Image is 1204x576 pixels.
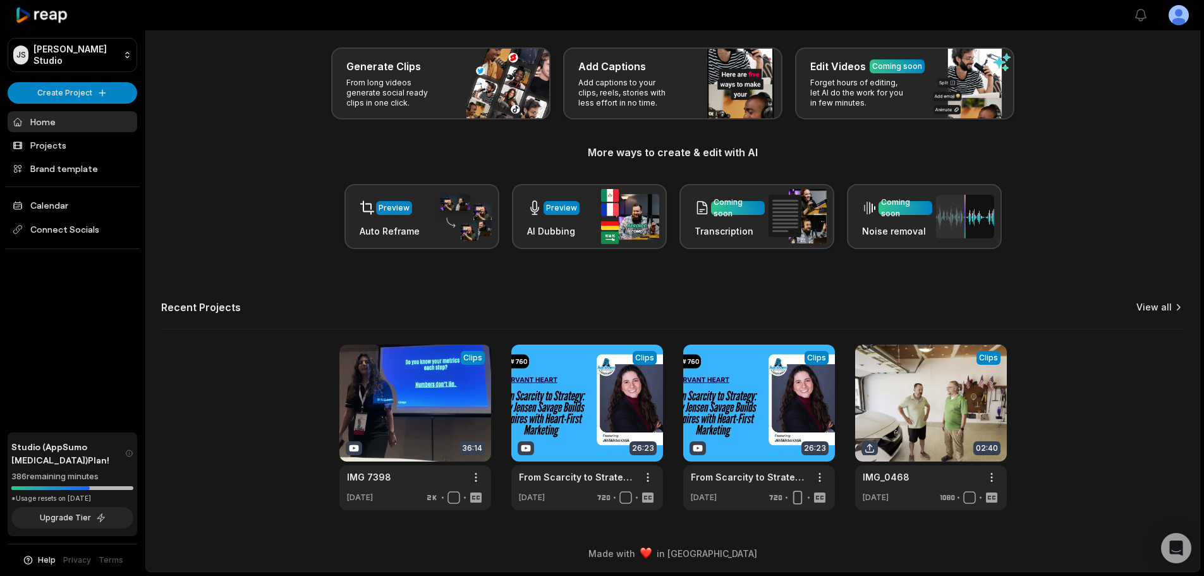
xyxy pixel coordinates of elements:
span: Connect Socials [8,218,137,241]
img: ai_dubbing.png [601,189,659,244]
img: transcription.png [769,189,827,243]
span: Studio (AppSumo [MEDICAL_DATA]) Plan! [11,440,125,467]
a: Calendar [8,195,137,216]
h3: Add Captions [578,59,646,74]
div: Coming soon [714,197,762,219]
div: JS [13,46,28,64]
div: Preview [546,202,577,214]
span: Help [38,555,56,566]
button: Create Project [8,82,137,104]
a: Privacy [63,555,91,566]
h3: AI Dubbing [527,224,580,238]
h3: Auto Reframe [360,224,420,238]
a: From Scarcity to Strategy: How [PERSON_NAME] [PERSON_NAME] Builds Empires with Heart-First Marketing [691,470,807,484]
button: Upgrade Tier [11,507,133,529]
div: Open Intercom Messenger [1161,533,1191,563]
p: From long videos generate social ready clips in one click. [346,78,444,108]
p: Forget hours of editing, let AI do the work for you in few minutes. [810,78,908,108]
div: Coming soon [881,197,930,219]
p: [PERSON_NAME] Studio [33,44,118,66]
div: Preview [379,202,410,214]
h3: More ways to create & edit with AI [161,145,1184,160]
div: Coming soon [872,61,922,72]
h3: Generate Clips [346,59,421,74]
div: *Usage resets on [DATE] [11,494,133,503]
a: Home [8,111,137,132]
p: Add captions to your clips, reels, stories with less effort in no time. [578,78,676,108]
h3: Transcription [695,224,765,238]
img: heart emoji [640,548,652,559]
a: Brand template [8,158,137,179]
a: Projects [8,135,137,156]
div: Made with in [GEOGRAPHIC_DATA] [157,547,1188,560]
h3: Noise removal [862,224,932,238]
button: Help [22,555,56,566]
img: auto_reframe.png [434,192,492,242]
a: Terms [99,555,123,566]
a: View all [1136,301,1172,314]
a: From Scarcity to Strategy: How [PERSON_NAME] [PERSON_NAME] Builds Empires with Heart-First Marketing [519,470,635,484]
div: 386 remaining minutes [11,470,133,483]
a: IMG 7398 [347,470,391,484]
h2: Recent Projects [161,301,241,314]
img: noise_removal.png [936,195,994,238]
a: IMG_0468 [863,470,909,484]
h3: Edit Videos [810,59,866,74]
